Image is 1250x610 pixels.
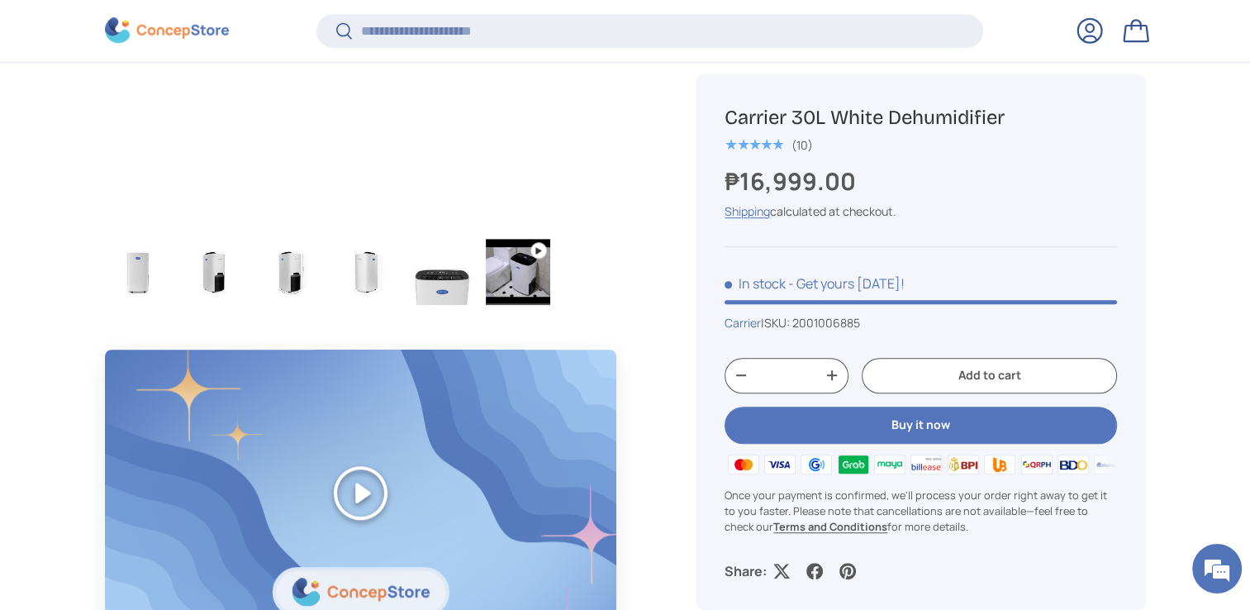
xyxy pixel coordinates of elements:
p: Share: [725,561,767,581]
p: Once your payment is confirmed, we'll process your order right away to get it to you faster. Plea... [725,488,1116,536]
div: (10) [791,139,813,151]
img: ubp [981,452,1018,477]
span: 2001006885 [792,315,860,331]
button: Add to cart [862,358,1116,393]
span: | [761,315,860,331]
a: 5.0 out of 5.0 stars (10) [725,135,813,153]
img: grabpay [834,452,871,477]
img: bpi [945,452,981,477]
img: carrier-dehumidifier-30-liter-left-side-with-dimensions-view-concepstore [258,239,322,305]
img: ConcepStore [105,18,229,44]
button: Buy it now [725,407,1116,444]
img: billease [908,452,944,477]
img: carrier-dehumidifier-30-liter-right-side-view-concepstore [334,239,398,305]
img: bdo [1055,452,1091,477]
div: 5.0 out of 5.0 stars [725,138,783,153]
img: maya [872,452,908,477]
div: calculated at checkout. [725,203,1116,220]
a: Terms and Conditions [773,519,887,534]
img: carrier-dehumidifier-30-liter-left-side-view-concepstore [182,239,246,305]
span: ★★★★★ [725,137,783,154]
img: qrph [1018,452,1054,477]
img: carrier-dehumidifier-30-liter-full-view-concepstore [106,239,170,305]
img: carrier-30 liter-dehumidifier-youtube-demo-video-concepstore [486,239,550,305]
img: master [725,452,761,477]
span: SKU: [764,315,790,331]
img: carrier-dehumidifier-30-liter-top-with-buttons-view-concepstore [410,239,474,305]
h1: Carrier 30L White Dehumidifier [725,105,1116,131]
img: metrobank [1091,452,1128,477]
span: In stock [725,274,786,293]
a: Shipping [725,203,770,219]
img: gcash [798,452,834,477]
img: visa [762,452,798,477]
p: - Get yours [DATE]! [788,274,905,293]
a: Carrier [725,315,761,331]
strong: ₱16,999.00 [725,164,860,198]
